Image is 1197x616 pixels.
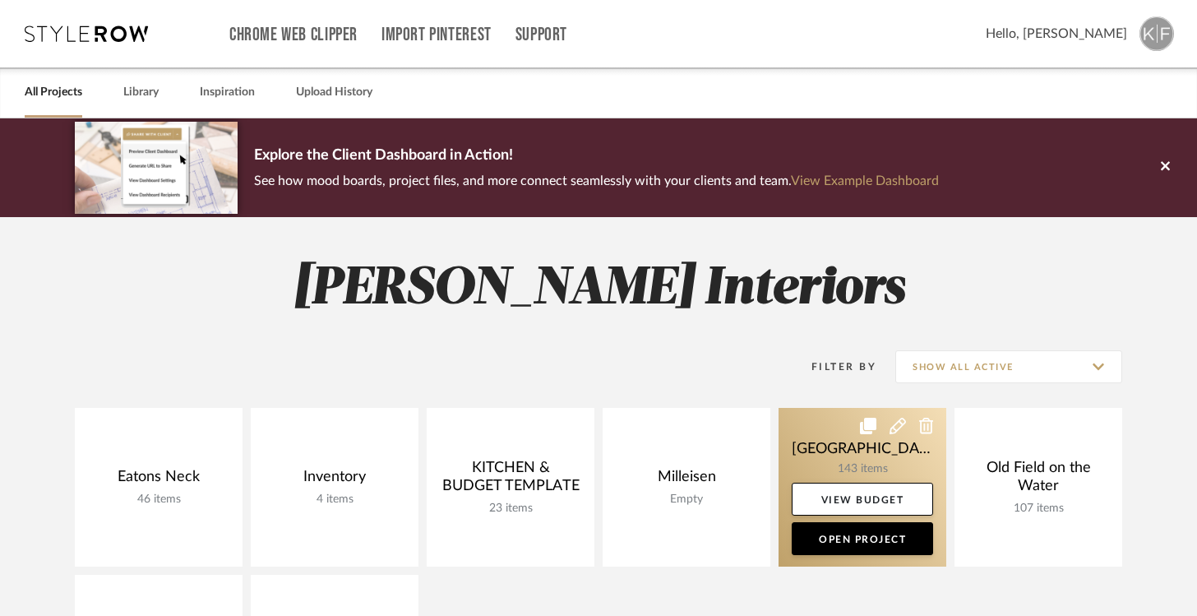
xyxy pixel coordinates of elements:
[25,81,82,104] a: All Projects
[200,81,255,104] a: Inspiration
[515,28,567,42] a: Support
[440,502,581,516] div: 23 items
[264,468,405,493] div: Inventory
[440,459,581,502] div: KITCHEN & BUDGET TEMPLATE
[790,359,876,375] div: Filter By
[296,81,372,104] a: Upload History
[791,174,939,188] a: View Example Dashboard
[254,143,939,169] p: Explore the Client Dashboard in Action!
[968,502,1109,516] div: 107 items
[229,28,358,42] a: Chrome Web Clipper
[88,493,229,507] div: 46 items
[616,493,757,507] div: Empty
[792,522,933,555] a: Open Project
[7,258,1190,320] h2: [PERSON_NAME] Interiors
[123,81,159,104] a: Library
[264,493,405,507] div: 4 items
[75,122,238,213] img: d5d033c5-7b12-40c2-a960-1ecee1989c38.png
[968,459,1109,502] div: Old Field on the Water
[986,24,1127,44] span: Hello, [PERSON_NAME]
[616,468,757,493] div: Milleisen
[254,169,939,192] p: See how mood boards, project files, and more connect seamlessly with your clients and team.
[88,468,229,493] div: Eatons Neck
[1139,16,1174,51] img: avatar
[381,28,492,42] a: Import Pinterest
[792,483,933,516] a: View Budget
